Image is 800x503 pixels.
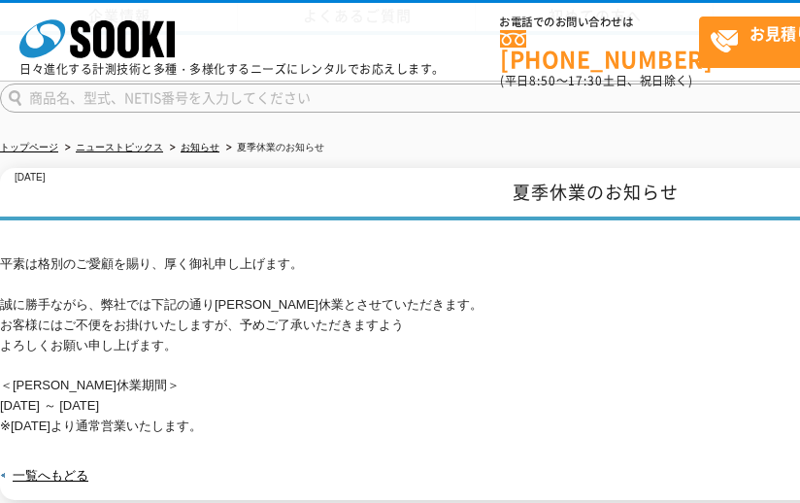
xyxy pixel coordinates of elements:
span: (平日 ～ 土日、祝日除く) [500,72,692,89]
span: お電話でのお問い合わせは [500,17,699,28]
a: 一覧へもどる [13,468,88,483]
a: [PHONE_NUMBER] [500,30,699,70]
p: 日々進化する計測技術と多種・多様化するニーズにレンタルでお応えします。 [19,63,445,75]
p: [DATE] [15,168,45,188]
span: 8:50 [529,72,556,89]
a: ニューストピックス [76,142,163,152]
a: お知らせ [181,142,219,152]
span: 17:30 [568,72,603,89]
li: 夏季休業のお知らせ [222,138,324,158]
